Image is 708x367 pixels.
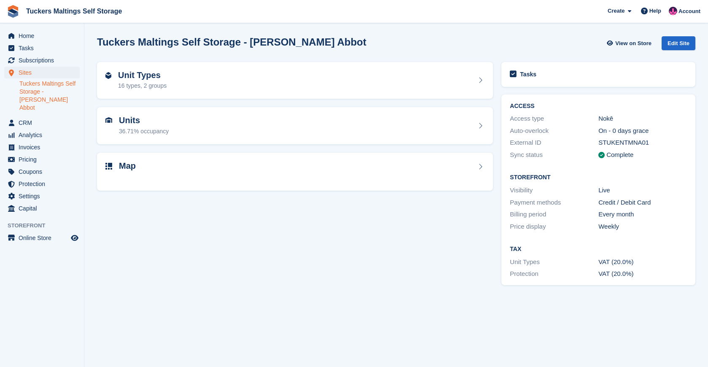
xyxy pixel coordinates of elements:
[598,269,687,279] div: VAT (20.0%)
[662,36,695,54] a: Edit Site
[19,166,69,178] span: Coupons
[510,257,598,267] div: Unit Types
[105,117,112,123] img: unit-icn-7be61d7bf1b0ce9d3e12c5938cc71ed9869f7b940bace4675aadf7bd6d80202e.svg
[510,114,598,124] div: Access type
[4,117,80,129] a: menu
[598,210,687,219] div: Every month
[118,70,167,80] h2: Unit Types
[19,80,80,112] a: Tuckers Maltings Self Storage - [PERSON_NAME] Abbot
[598,126,687,136] div: On - 0 days grace
[8,221,84,230] span: Storefront
[4,154,80,165] a: menu
[510,246,687,253] h2: Tax
[4,232,80,244] a: menu
[598,186,687,195] div: Live
[598,222,687,232] div: Weekly
[510,174,687,181] h2: Storefront
[662,36,695,50] div: Edit Site
[118,81,167,90] div: 16 types, 2 groups
[510,210,598,219] div: Billing period
[7,5,19,18] img: stora-icon-8386f47178a22dfd0bd8f6a31ec36ba5ce8667c1dd55bd0f319d3a0aa187defe.svg
[19,178,69,190] span: Protection
[19,202,69,214] span: Capital
[510,198,598,208] div: Payment methods
[19,54,69,66] span: Subscriptions
[669,7,677,15] img: Rosie Yates
[70,233,80,243] a: Preview store
[119,116,169,125] h2: Units
[649,7,661,15] span: Help
[520,70,536,78] h2: Tasks
[510,222,598,232] div: Price display
[4,54,80,66] a: menu
[19,129,69,141] span: Analytics
[510,138,598,148] div: External ID
[510,126,598,136] div: Auto-overlock
[19,42,69,54] span: Tasks
[598,114,687,124] div: Nokē
[510,103,687,110] h2: ACCESS
[19,154,69,165] span: Pricing
[4,42,80,54] a: menu
[97,36,366,48] h2: Tuckers Maltings Self Storage - [PERSON_NAME] Abbot
[4,178,80,190] a: menu
[4,141,80,153] a: menu
[510,186,598,195] div: Visibility
[119,127,169,136] div: 36.71% occupancy
[598,138,687,148] div: STUKENTMNA01
[19,232,69,244] span: Online Store
[97,153,493,191] a: Map
[4,190,80,202] a: menu
[19,117,69,129] span: CRM
[608,7,625,15] span: Create
[4,166,80,178] a: menu
[19,30,69,42] span: Home
[510,269,598,279] div: Protection
[97,62,493,99] a: Unit Types 16 types, 2 groups
[606,36,655,50] a: View on Store
[4,67,80,78] a: menu
[615,39,651,48] span: View on Store
[105,163,112,170] img: map-icn-33ee37083ee616e46c38cad1a60f524a97daa1e2b2c8c0bc3eb3415660979fc1.svg
[606,150,633,160] div: Complete
[598,257,687,267] div: VAT (20.0%)
[19,67,69,78] span: Sites
[119,161,136,171] h2: Map
[4,30,80,42] a: menu
[105,72,111,79] img: unit-type-icn-2b2737a686de81e16bb02015468b77c625bbabd49415b5ef34ead5e3b44a266d.svg
[97,107,493,144] a: Units 36.71% occupancy
[510,150,598,160] div: Sync status
[19,190,69,202] span: Settings
[19,141,69,153] span: Invoices
[4,202,80,214] a: menu
[678,7,700,16] span: Account
[598,198,687,208] div: Credit / Debit Card
[4,129,80,141] a: menu
[23,4,125,18] a: Tuckers Maltings Self Storage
